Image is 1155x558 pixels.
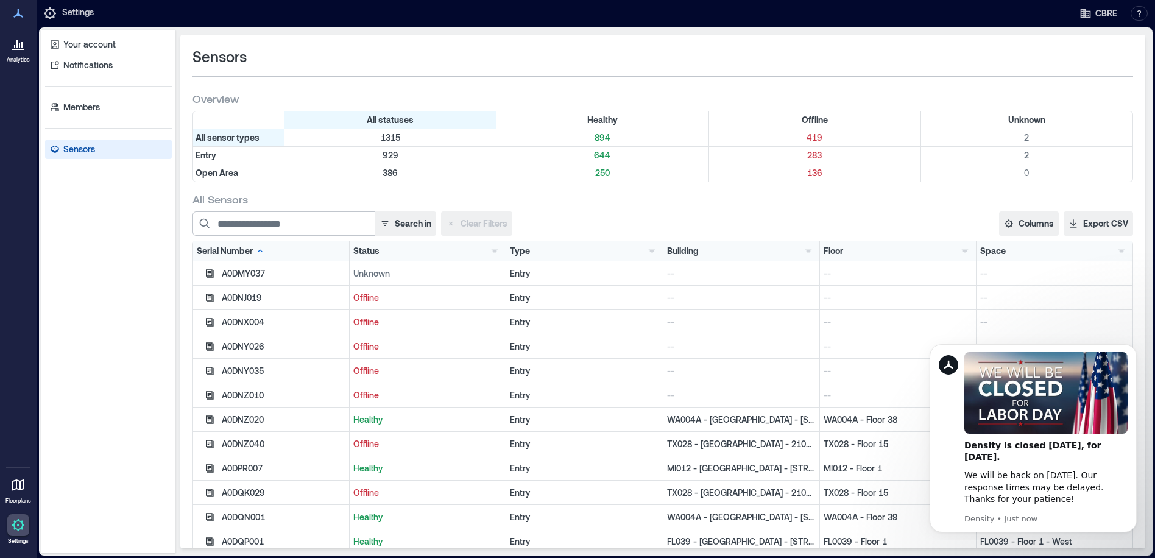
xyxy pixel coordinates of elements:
[824,535,972,548] p: FL0039 - Floor 1
[667,414,816,426] p: WA004A - [GEOGRAPHIC_DATA] - [STREET_ADDRESS]
[980,316,1129,328] p: --
[192,47,247,66] span: Sensors
[353,511,502,523] p: Healthy
[510,365,659,377] div: Entry
[45,55,172,75] a: Notifications
[667,487,816,499] p: TX028 - [GEOGRAPHIC_DATA] - 2100 [PERSON_NAME].., TX028 - [GEOGRAPHIC_DATA] - 2100 [PERSON_NAME]
[45,97,172,117] a: Members
[193,147,284,164] div: Filter by Type: Entry
[353,487,502,499] p: Offline
[63,38,116,51] p: Your account
[824,267,972,280] p: --
[510,267,659,280] div: Entry
[353,316,502,328] p: Offline
[980,245,1006,257] div: Space
[193,129,284,146] div: All sensor types
[510,341,659,353] div: Entry
[510,511,659,523] div: Entry
[45,139,172,159] a: Sensors
[353,365,502,377] p: Offline
[1076,4,1121,23] button: CBRE
[193,164,284,182] div: Filter by Type: Open Area
[980,267,1129,280] p: --
[222,267,345,280] div: A0DMY037
[709,164,921,182] div: Filter by Type: Open Area & Status: Offline
[824,292,972,304] p: --
[824,414,972,426] p: WA004A - Floor 38
[980,535,1129,548] p: FL0039 - Floor 1 - West
[667,316,816,328] p: --
[222,389,345,401] div: A0DNZ010
[510,292,659,304] div: Entry
[353,535,502,548] p: Healthy
[824,316,972,328] p: --
[999,211,1059,236] button: Columns
[712,132,918,144] p: 419
[197,245,265,257] div: Serial Number
[353,292,502,304] p: Offline
[712,167,918,179] p: 136
[222,511,345,523] div: A0DQN001
[353,341,502,353] p: Offline
[4,510,33,548] a: Settings
[287,132,493,144] p: 1315
[667,462,816,475] p: MI012 - [GEOGRAPHIC_DATA] - [STREET_ADDRESS] - [GEOGRAPHIC_DATA] - [STREET_ADDRESS]
[353,267,502,280] p: Unknown
[924,149,1130,161] p: 2
[510,487,659,499] div: Entry
[667,341,816,353] p: --
[667,245,699,257] div: Building
[510,414,659,426] div: Entry
[709,111,921,129] div: Filter by Status: Offline
[921,147,1132,164] div: Filter by Type: Entry & Status: Unknown
[510,389,659,401] div: Entry
[824,438,972,450] p: TX028 - Floor 15
[63,59,113,71] p: Notifications
[510,316,659,328] div: Entry
[8,537,29,545] p: Settings
[499,149,705,161] p: 644
[709,147,921,164] div: Filter by Type: Entry & Status: Offline
[496,164,708,182] div: Filter by Type: Open Area & Status: Healthy
[353,389,502,401] p: Offline
[222,316,345,328] div: A0DNX004
[496,147,708,164] div: Filter by Type: Entry & Status: Healthy
[499,167,705,179] p: 250
[824,341,972,353] p: --
[667,292,816,304] p: --
[921,164,1132,182] div: Filter by Type: Open Area & Status: Unknown (0 sensors)
[284,111,496,129] div: All statuses
[222,487,345,499] div: A0DQK029
[192,91,239,106] span: Overview
[62,6,94,21] p: Settings
[353,462,502,475] p: Healthy
[287,149,493,161] p: 929
[510,462,659,475] div: Entry
[63,143,95,155] p: Sensors
[63,101,100,113] p: Members
[499,132,705,144] p: 894
[667,389,816,401] p: --
[667,365,816,377] p: --
[1095,7,1117,19] span: CBRE
[222,365,345,377] div: A0DNY035
[3,29,34,67] a: Analytics
[712,149,918,161] p: 283
[924,132,1130,144] p: 2
[824,462,972,475] p: MI012 - Floor 1
[222,535,345,548] div: A0DQP001
[667,535,816,548] p: FL039 - [GEOGRAPHIC_DATA] - [STREET_ADDRESS][GEOGRAPHIC_DATA] – [STREET_ADDRESS] Ste. 100
[667,438,816,450] p: TX028 - [GEOGRAPHIC_DATA] - 2100 [PERSON_NAME].., TX028 - [GEOGRAPHIC_DATA] - 2100 [PERSON_NAME]
[7,56,30,63] p: Analytics
[510,245,530,257] div: Type
[824,389,972,401] p: --
[222,462,345,475] div: A0DPR007
[5,497,31,504] p: Floorplans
